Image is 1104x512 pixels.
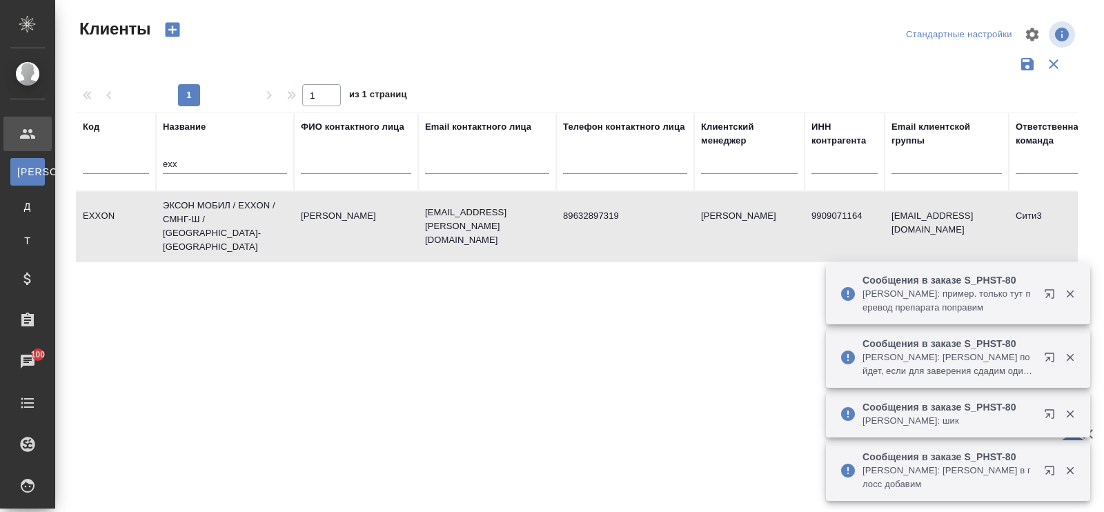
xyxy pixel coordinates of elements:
[17,234,38,248] span: Т
[349,86,407,106] span: из 1 страниц
[1041,51,1067,77] button: Сбросить фильтры
[10,227,45,255] a: Т
[10,193,45,220] a: Д
[1036,280,1069,313] button: Открыть в новой вкладке
[1036,400,1069,433] button: Открыть в новой вкладке
[163,120,206,134] div: Название
[23,348,54,362] span: 100
[1016,18,1049,51] span: Настроить таблицу
[301,120,404,134] div: ФИО контактного лица
[1056,288,1084,300] button: Закрыть
[862,450,1035,464] p: Сообщения в заказе S_PHST-80
[425,120,531,134] div: Email контактного лица
[563,209,687,223] p: 89632897319
[1056,408,1084,420] button: Закрыть
[862,287,1035,315] p: [PERSON_NAME]: пример. только тут перевод препарата поправим
[885,202,1009,250] td: [EMAIL_ADDRESS][DOMAIN_NAME]
[17,165,38,179] span: [PERSON_NAME]
[862,464,1035,491] p: [PERSON_NAME]: [PERSON_NAME] в глосс добавим
[156,192,294,261] td: ЭКСОН МОБИЛ / EXXON / СМНГ-Ш / [GEOGRAPHIC_DATA]-[GEOGRAPHIC_DATA]
[1036,457,1069,490] button: Открыть в новой вкладке
[10,158,45,186] a: [PERSON_NAME]
[903,24,1016,46] div: split button
[563,120,685,134] div: Телефон контактного лица
[76,202,156,250] td: EXXON
[862,351,1035,378] p: [PERSON_NAME]: [PERSON_NAME] пойдет, если для заверения сдадим один файл, где сначала идут страни...
[1036,344,1069,377] button: Открыть в новой вкладке
[76,18,150,40] span: Клиенты
[862,273,1035,287] p: Сообщения в заказе S_PHST-80
[694,202,805,250] td: [PERSON_NAME]
[862,400,1035,414] p: Сообщения в заказе S_PHST-80
[891,120,1002,148] div: Email клиентской группы
[156,18,189,41] button: Создать
[862,337,1035,351] p: Сообщения в заказе S_PHST-80
[17,199,38,213] span: Д
[1056,464,1084,477] button: Закрыть
[811,120,878,148] div: ИНН контрагента
[3,344,52,379] a: 100
[862,414,1035,428] p: [PERSON_NAME]: шик
[1056,351,1084,364] button: Закрыть
[1049,21,1078,48] span: Посмотреть информацию
[83,120,99,134] div: Код
[701,120,798,148] div: Клиентский менеджер
[294,202,418,250] td: [PERSON_NAME]
[805,202,885,250] td: 9909071164
[1014,51,1041,77] button: Сохранить фильтры
[425,206,549,247] p: [EMAIL_ADDRESS][PERSON_NAME][DOMAIN_NAME]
